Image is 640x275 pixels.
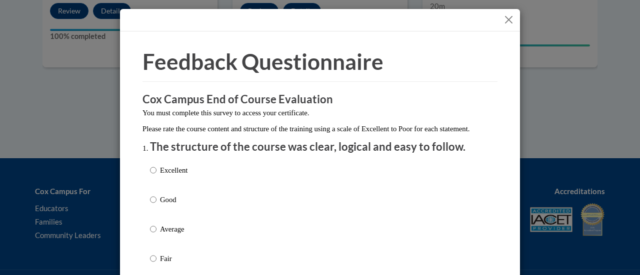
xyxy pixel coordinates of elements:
[142,123,497,134] p: Please rate the course content and structure of the training using a scale of Excellent to Poor f...
[150,253,156,264] input: Fair
[150,165,156,176] input: Excellent
[160,194,187,205] p: Good
[160,253,187,264] p: Fair
[142,92,497,107] h3: Cox Campus End of Course Evaluation
[150,194,156,205] input: Good
[502,13,515,26] button: Close
[142,107,497,118] p: You must complete this survey to access your certificate.
[150,139,490,155] p: The structure of the course was clear, logical and easy to follow.
[160,224,187,235] p: Average
[142,48,383,74] span: Feedback Questionnaire
[150,224,156,235] input: Average
[160,165,187,176] p: Excellent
